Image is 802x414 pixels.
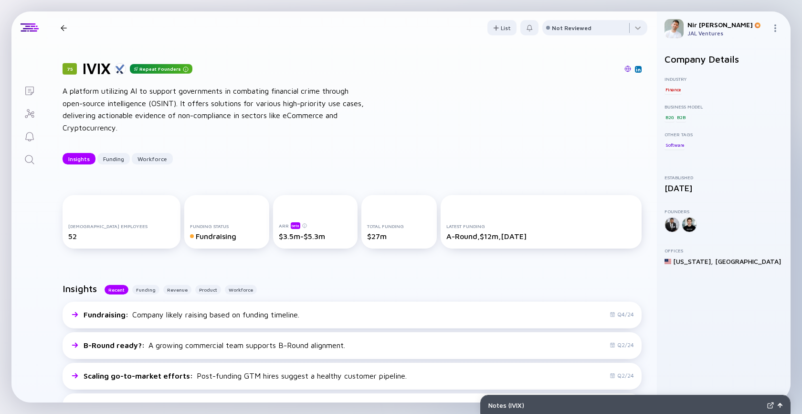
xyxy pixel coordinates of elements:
div: Established [665,174,783,180]
div: Latest Funding [446,223,636,229]
img: Open Notes [778,403,782,408]
div: B2B [676,112,686,122]
div: beta [291,222,300,229]
div: Finance [665,85,682,94]
button: Revenue [163,285,191,294]
div: Nir [PERSON_NAME] [687,21,768,29]
button: List [487,20,517,35]
div: Notes ( IVIX ) [488,401,763,409]
button: Workforce [132,153,173,164]
div: Industry [665,76,783,82]
img: United States Flag [665,258,671,265]
div: JAL Ventures [687,30,768,37]
div: [US_STATE] , [673,257,713,265]
div: A-Round, $12m, [DATE] [446,232,636,240]
button: Recent [105,285,128,294]
a: Lists [11,78,47,101]
button: Insights [63,153,95,164]
span: Scaling go-to-market efforts : [84,371,195,380]
div: $27m [367,232,431,240]
div: Q2/24 [610,341,634,349]
div: [GEOGRAPHIC_DATA] [715,257,781,265]
div: Insights [63,152,95,166]
div: A platform utilizing AI to support governments in combating financial crime through open-source i... [63,85,368,134]
div: Repeat Founders [130,64,192,74]
div: B2G [665,112,675,122]
div: [DEMOGRAPHIC_DATA] Employees [68,223,175,229]
span: Fundraising : [84,310,130,319]
div: Total Funding [367,223,431,229]
h2: Insights [63,283,97,294]
div: List [487,21,517,35]
div: Company likely raising based on funding timeline. [84,310,299,319]
div: ARR [279,222,352,229]
img: IVIX Linkedin Page [636,67,641,72]
div: $3.5m-$5.3m [279,232,352,240]
img: IVIX Website [624,65,631,72]
div: Workforce [132,152,173,166]
button: Product [195,285,221,294]
div: [DATE] [665,183,783,193]
a: Search [11,147,47,170]
div: Funding [97,152,130,166]
div: Funding Status [190,223,264,229]
div: Business Model [665,104,783,109]
div: Software [665,140,685,150]
div: Offices [665,248,783,253]
div: 75 [63,63,77,75]
h2: Company Details [665,54,783,65]
div: Other Tags [665,131,783,137]
h1: IVIX [83,59,111,77]
div: 52 [68,232,175,240]
img: Menu [771,24,779,32]
button: Workforce [225,285,257,294]
img: Expand Notes [767,402,774,409]
div: Founders [665,208,783,214]
div: Leadership expansion suggests financial reinforcement. [84,402,351,411]
span: B-Round ready? : [84,341,147,349]
div: Fundraising [190,232,264,240]
div: Q4/24 [610,311,634,318]
a: Investor Map [11,101,47,124]
span: New funding round? : [84,402,161,411]
img: Nir Profile Picture [665,19,684,38]
button: Funding [97,153,130,164]
div: Post-funding GTM hires suggest a healthy customer pipeline. [84,371,407,380]
div: Q2/24 [610,372,634,379]
a: Reminders [11,124,47,147]
div: A growing commercial team supports B-Round alignment. [84,341,345,349]
div: Not Reviewed [552,24,591,32]
button: Funding [132,285,159,294]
